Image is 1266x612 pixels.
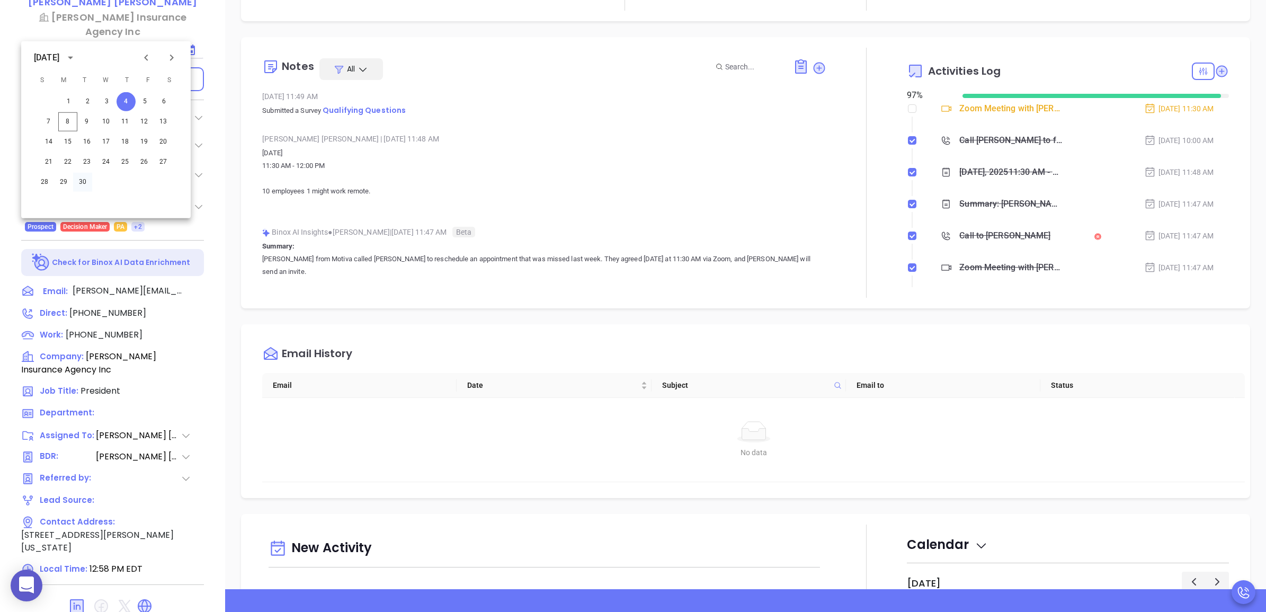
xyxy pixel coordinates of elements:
[262,373,457,398] th: Email
[262,253,826,278] p: [PERSON_NAME] from Motiva called [PERSON_NAME] to reschedule an appointment that was missed last ...
[262,224,826,240] div: Binox AI Insights [PERSON_NAME] | [DATE] 11:47 AM
[78,92,97,111] button: 2
[59,92,78,111] button: 1
[457,373,651,398] th: Date
[959,228,1050,244] div: Call to [PERSON_NAME]
[21,10,204,39] a: [PERSON_NAME] Insurance Agency Inc
[40,385,78,396] span: Job Title:
[155,92,174,111] button: 6
[118,70,137,91] span: Thursday
[160,70,179,91] span: Saturday
[96,450,181,464] span: [PERSON_NAME] [PERSON_NAME]
[40,307,67,318] span: Direct :
[136,92,155,111] button: 5
[40,351,84,362] span: Company:
[73,173,92,192] button: 30
[117,221,124,233] span: PA
[40,472,95,485] span: Referred by:
[39,132,58,152] button: 14
[96,429,181,442] span: [PERSON_NAME] [PERSON_NAME]
[33,70,52,91] span: Sunday
[40,450,95,464] span: BDR:
[58,132,77,152] button: 15
[159,45,184,70] button: Next month
[1144,198,1214,210] div: [DATE] 11:47 AM
[96,132,115,152] button: 17
[63,221,107,233] span: Decision Maker
[262,104,826,117] p: Submitted a Survey
[662,379,830,391] span: Subject
[96,70,115,91] span: Wednesday
[40,407,94,418] span: Department:
[73,285,184,297] span: [PERSON_NAME][EMAIL_ADDRESS][PERSON_NAME][DOMAIN_NAME]
[115,132,135,152] button: 18
[54,173,73,192] button: 29
[28,221,54,233] span: Prospect
[452,227,475,237] span: Beta
[907,536,988,553] span: Calendar
[959,260,1062,276] div: Zoom Meeting with [PERSON_NAME]
[58,112,77,131] button: 8
[54,70,73,91] span: Monday
[328,228,333,236] span: ●
[40,494,94,505] span: Lead Source:
[1040,373,1235,398] th: Status
[75,70,94,91] span: Tuesday
[262,131,826,147] div: [PERSON_NAME] [PERSON_NAME] [DATE] 11:48 AM
[323,105,406,116] span: Qualifying Questions
[21,529,174,554] span: [STREET_ADDRESS][PERSON_NAME][US_STATE]
[134,221,141,233] span: +2
[380,135,382,143] span: |
[1144,135,1214,146] div: [DATE] 10:00 AM
[846,373,1040,398] th: Email to
[135,153,154,172] button: 26
[63,50,78,66] button: calendar view is open, switch to year view
[77,112,96,131] button: 9
[959,196,1062,212] div: Summary: [PERSON_NAME] from Motiva called [PERSON_NAME] to reschedule an appointment that was mis...
[40,430,95,442] span: Assigned To:
[177,38,203,63] button: Choose date, selected date is Sep 4, 2025
[21,350,156,376] span: [PERSON_NAME] Insurance Agency Inc
[39,153,58,172] button: 21
[40,329,63,340] span: Work:
[959,132,1062,148] div: Call [PERSON_NAME] to follow up
[81,385,120,397] span: President
[32,253,50,272] img: Ai-Enrich-DaqCidB-.svg
[69,307,146,319] span: [PHONE_NUMBER]
[154,112,173,131] button: 13
[154,153,173,172] button: 27
[40,516,115,527] span: Contact Address:
[262,242,295,250] b: Summary:
[282,61,314,72] div: Notes
[90,563,142,575] span: 12:58 PM EDT
[1144,262,1214,273] div: [DATE] 11:47 AM
[39,112,58,131] button: 7
[58,153,77,172] button: 22
[117,92,136,111] button: 4
[135,112,154,131] button: 12
[96,112,115,131] button: 10
[66,329,142,341] span: [PHONE_NUMBER]
[40,563,87,574] span: Local Time:
[34,51,59,64] div: [DATE]
[907,89,950,102] div: 97 %
[77,132,96,152] button: 16
[1144,166,1214,178] div: [DATE] 11:48 AM
[1144,230,1214,242] div: [DATE] 11:47 AM
[139,70,158,91] span: Friday
[271,447,1236,458] div: No data
[959,101,1062,117] div: Zoom Meeting with [PERSON_NAME]
[133,45,159,70] button: Previous month
[347,64,355,74] span: All
[43,285,68,298] span: Email:
[1205,572,1229,591] button: Next day
[115,112,135,131] button: 11
[725,61,781,73] input: Search...
[77,153,96,172] button: 23
[907,578,941,589] h2: [DATE]
[135,132,154,152] button: 19
[52,257,190,268] p: Check for Binox AI Data Enrichment
[467,379,638,391] span: Date
[282,348,352,362] div: Email History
